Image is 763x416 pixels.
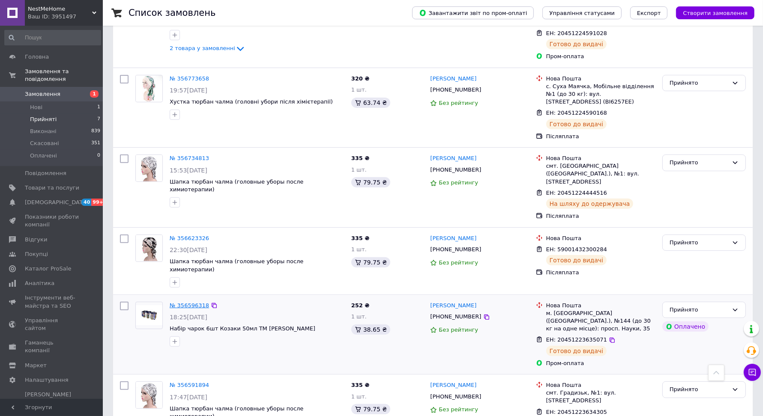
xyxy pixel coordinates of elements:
[170,167,207,174] span: 15:53[DATE]
[430,166,481,173] span: [PHONE_NUMBER]
[439,100,478,106] span: Без рейтингу
[546,30,607,36] span: ЕН: 20451224591028
[25,68,103,83] span: Замовлення та повідомлення
[351,177,390,187] div: 79.75 ₴
[136,75,162,101] img: Фото товару
[546,199,634,209] div: На шляху до одержувача
[30,116,57,123] span: Прийняті
[351,404,390,414] div: 79.75 ₴
[744,364,761,381] button: Чат з покупцем
[546,53,655,60] div: Пром-оплата
[97,116,100,123] span: 7
[170,155,209,161] a: № 356734813
[546,190,607,196] span: ЕН: 20451224444516
[430,86,481,93] span: [PHONE_NUMBER]
[91,128,100,135] span: 839
[351,246,367,253] span: 1 шт.
[546,83,655,106] div: с. Суха Маячка, Мобільне відділення №1 (до 30 кг): вул. [STREET_ADDRESS] (ВІ6257ЕЕ)
[439,179,478,186] span: Без рейтингу
[351,313,367,320] span: 1 шт.
[667,9,754,16] a: Створити замовлення
[25,199,88,206] span: [DEMOGRAPHIC_DATA]
[135,381,163,409] a: Фото товару
[136,235,162,261] img: Фото товару
[351,324,390,335] div: 38.65 ₴
[637,10,661,16] span: Експорт
[170,258,303,273] span: Шапка тюрбан чалма (головные уборы после химиотерапии)
[630,6,668,19] button: Експорт
[546,75,655,83] div: Нова Пошта
[97,104,100,111] span: 1
[351,382,370,388] span: 335 ₴
[4,30,101,45] input: Пошук
[419,9,527,17] span: Завантажити звіт по пром-оплаті
[546,360,655,367] div: Пром-оплата
[25,53,49,61] span: Головна
[662,321,709,332] div: Оплачено
[542,6,622,19] button: Управління статусами
[546,269,655,276] div: Післяплата
[430,381,476,389] a: [PERSON_NAME]
[546,309,655,333] div: м. [GEOGRAPHIC_DATA] ([GEOGRAPHIC_DATA].), №144 (до 30 кг на одне місце): просп. Науки, 35
[670,306,728,315] div: Прийнято
[25,184,79,192] span: Товари та послуги
[170,45,245,51] a: 2 товара у замовленні
[546,155,655,162] div: Нова Пошта
[30,128,57,135] span: Виконані
[135,75,163,102] a: Фото товару
[549,10,615,16] span: Управління статусами
[351,98,390,108] div: 63.74 ₴
[546,336,607,343] span: ЕН: 20451223635071
[546,110,607,116] span: ЕН: 20451224590168
[25,279,54,287] span: Аналітика
[135,155,163,182] a: Фото товару
[546,39,607,49] div: Готово до видачі
[546,212,655,220] div: Післяплата
[129,8,215,18] h1: Список замовлень
[670,79,728,88] div: Прийнято
[25,213,79,229] span: Показники роботи компанії
[351,75,370,82] span: 320 ₴
[351,393,367,400] span: 1 шт.
[430,302,476,310] a: [PERSON_NAME]
[25,236,47,244] span: Відгуки
[351,86,367,93] span: 1 шт.
[430,313,481,320] span: [PHONE_NUMBER]
[430,246,481,253] span: [PHONE_NUMBER]
[170,325,315,332] a: Набір чарок 6шт Козаки 50мл ТМ [PERSON_NAME]
[351,257,390,267] div: 79.75 ₴
[430,393,481,400] span: [PHONE_NUMBER]
[30,104,42,111] span: Нові
[25,265,71,273] span: Каталог ProSale
[170,178,303,193] a: Шапка тюрбан чалма (головные уборы после химиотерапии)
[135,302,163,329] a: Фото товару
[25,317,79,332] span: Управління сайтом
[670,158,728,167] div: Прийнято
[546,246,607,253] span: ЕН: 59001432300284
[25,391,79,414] span: [PERSON_NAME] та рахунки
[25,376,69,384] span: Налаштування
[136,382,162,408] img: Фото товару
[546,255,607,265] div: Готово до видачі
[670,385,728,394] div: Прийнято
[170,302,209,309] a: № 356596318
[25,169,66,177] span: Повідомлення
[170,87,207,94] span: 19:57[DATE]
[30,140,59,147] span: Скасовані
[30,152,57,160] span: Оплачені
[170,314,207,321] span: 18:25[DATE]
[670,238,728,247] div: Прийнято
[430,155,476,163] a: [PERSON_NAME]
[25,250,48,258] span: Покупці
[91,140,100,147] span: 351
[135,235,163,262] a: Фото товару
[25,294,79,309] span: Інструменти веб-майстра та SEO
[546,133,655,140] div: Післяплата
[439,259,478,266] span: Без рейтингу
[97,152,100,160] span: 0
[683,10,748,16] span: Створити замовлення
[546,389,655,404] div: смт. Градизьк, №1: вул. [STREET_ADDRESS]
[90,90,99,98] span: 1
